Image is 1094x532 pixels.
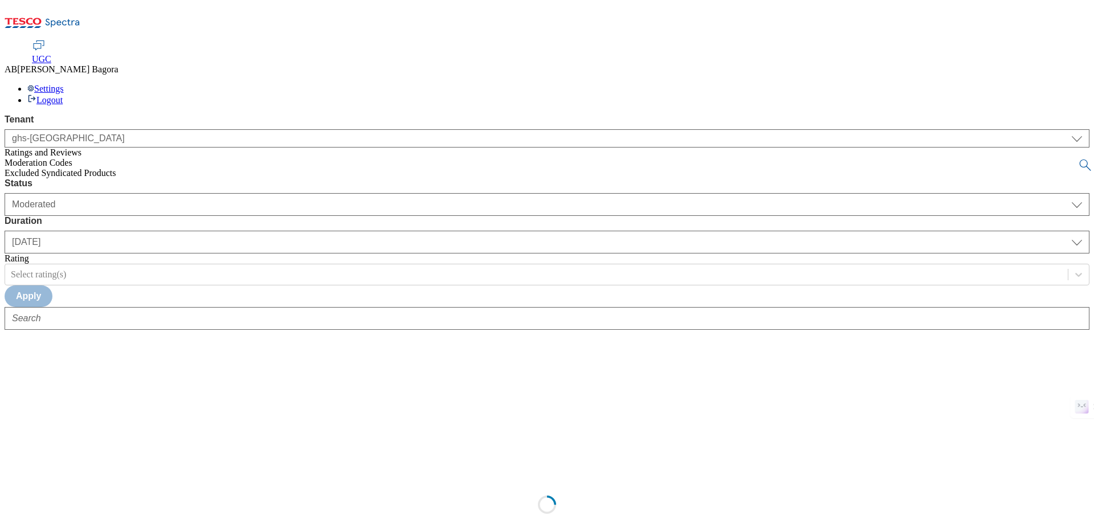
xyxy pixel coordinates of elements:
span: Ratings and Reviews [5,148,81,157]
span: [PERSON_NAME] Bagora [17,64,118,74]
span: Moderation Codes [5,158,72,167]
label: Rating [5,253,29,263]
span: UGC [32,54,51,64]
span: Excluded Syndicated Products [5,168,116,178]
a: Logout [27,95,63,105]
label: Status [5,178,1089,189]
span: AB [5,64,17,74]
button: Apply [5,285,52,307]
a: Settings [27,84,64,93]
a: UGC [32,40,51,64]
input: Search [5,307,1089,330]
label: Duration [5,216,1089,226]
label: Tenant [5,114,1089,125]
